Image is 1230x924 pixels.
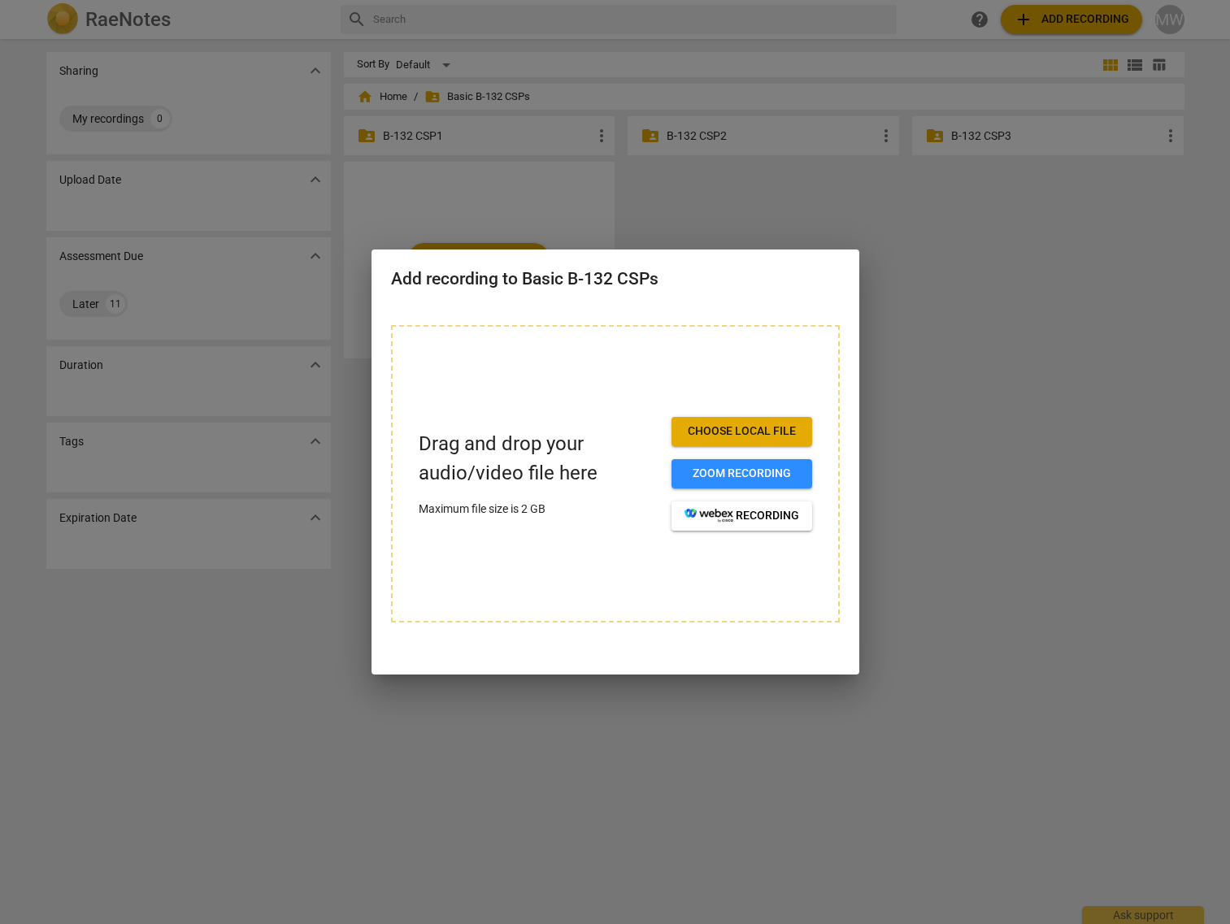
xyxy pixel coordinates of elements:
[391,269,840,289] h2: Add recording to Basic B-132 CSPs
[685,423,799,440] span: Choose local file
[685,466,799,482] span: Zoom recording
[672,459,812,488] button: Zoom recording
[419,501,658,518] p: Maximum file size is 2 GB
[672,501,812,531] button: recording
[672,417,812,446] button: Choose local file
[419,430,658,487] p: Drag and drop your audio/video file here
[685,508,799,524] span: recording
